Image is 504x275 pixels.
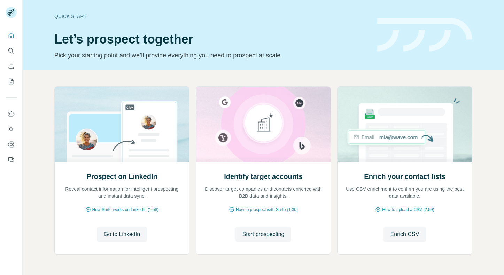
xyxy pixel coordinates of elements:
p: Reveal contact information for intelligent prospecting and instant data sync. [62,186,182,199]
span: Start prospecting [242,230,285,238]
h2: Enrich your contact lists [364,172,445,181]
button: Dashboard [6,138,17,151]
span: How to prospect with Surfe (1:30) [236,206,298,213]
h2: Identify target accounts [224,172,303,181]
button: Feedback [6,154,17,166]
button: Start prospecting [235,227,292,242]
p: Discover target companies and contacts enriched with B2B data and insights. [203,186,324,199]
p: Use CSV enrichment to confirm you are using the best data available. [344,186,465,199]
img: banner [377,18,472,52]
button: Go to LinkedIn [97,227,147,242]
button: Enrich CSV [6,60,17,72]
button: Search [6,45,17,57]
img: Identify target accounts [196,87,331,162]
button: Use Surfe on LinkedIn [6,108,17,120]
button: Quick start [6,29,17,42]
img: Enrich your contact lists [337,87,472,162]
button: My lists [6,75,17,88]
h2: Prospect on LinkedIn [86,172,157,181]
h1: Let’s prospect together [54,32,369,46]
span: How to upload a CSV (2:59) [382,206,434,213]
span: How Surfe works on LinkedIn (1:58) [92,206,159,213]
img: Prospect on LinkedIn [54,87,189,162]
button: Enrich CSV [383,227,426,242]
button: Use Surfe API [6,123,17,135]
span: Enrich CSV [390,230,419,238]
div: Quick start [54,13,369,20]
span: Go to LinkedIn [104,230,140,238]
p: Pick your starting point and we’ll provide everything you need to prospect at scale. [54,50,369,60]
